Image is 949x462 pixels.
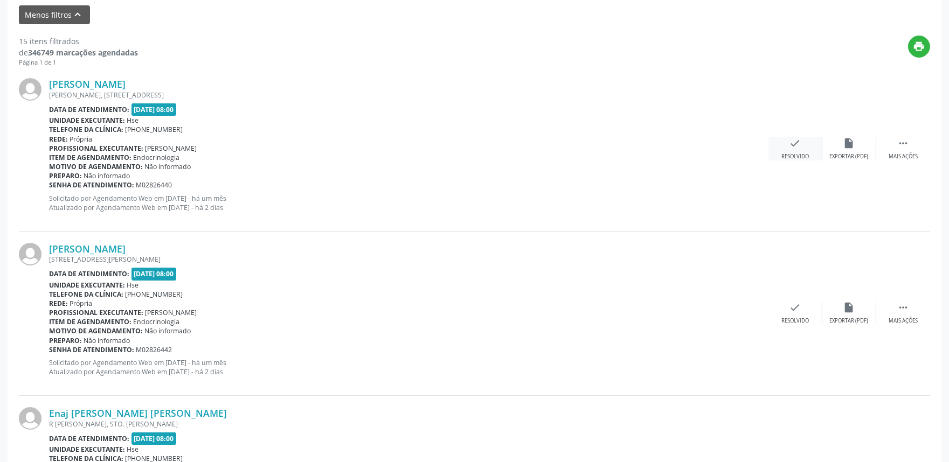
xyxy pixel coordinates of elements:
[830,317,869,325] div: Exportar (PDF)
[49,434,129,443] b: Data de atendimento:
[781,153,809,160] div: Resolvido
[131,103,177,116] span: [DATE] 08:00
[49,345,134,354] b: Senha de atendimento:
[49,326,143,335] b: Motivo de agendamento:
[19,58,138,67] div: Página 1 de 1
[49,290,123,299] b: Telefone da clínica:
[131,268,177,280] span: [DATE] 08:00
[49,162,143,171] b: Motivo de agendamento:
[789,137,801,149] i: check
[49,407,227,419] a: Enaj [PERSON_NAME] [PERSON_NAME]
[49,78,126,90] a: [PERSON_NAME]
[19,78,41,101] img: img
[49,358,768,376] p: Solicitado por Agendamento Web em [DATE] - há um mês Atualizado por Agendamento Web em [DATE] - h...
[49,255,768,264] div: [STREET_ADDRESS][PERSON_NAME]
[145,162,191,171] span: Não informado
[889,153,918,160] div: Mais ações
[49,144,143,153] b: Profissional executante:
[28,47,138,58] strong: 346749 marcações agendadas
[127,116,139,125] span: Hse
[49,336,82,345] b: Preparo:
[127,445,139,454] span: Hse
[49,299,68,308] b: Rede:
[49,125,123,134] b: Telefone da clínica:
[897,302,909,313] i: 
[146,308,197,317] span: [PERSON_NAME]
[127,281,139,290] span: Hse
[49,90,768,100] div: [PERSON_NAME], [STREET_ADDRESS]
[84,336,130,345] span: Não informado
[49,194,768,212] p: Solicitado por Agendamento Web em [DATE] - há um mês Atualizado por Agendamento Web em [DATE] - h...
[134,317,180,326] span: Endocrinologia
[49,281,125,290] b: Unidade executante:
[49,317,131,326] b: Item de agendamento:
[19,243,41,265] img: img
[19,5,90,24] button: Menos filtroskeyboard_arrow_up
[134,153,180,162] span: Endocrinologia
[19,36,138,47] div: 15 itens filtrados
[84,171,130,180] span: Não informado
[49,269,129,278] b: Data de atendimento:
[789,302,801,313] i: check
[136,180,172,190] span: M02826440
[49,135,68,144] b: Rede:
[49,153,131,162] b: Item de agendamento:
[126,290,183,299] span: [PHONE_NUMBER]
[19,47,138,58] div: de
[49,171,82,180] b: Preparo:
[49,308,143,317] b: Profissional executante:
[897,137,909,149] i: 
[131,432,177,445] span: [DATE] 08:00
[843,302,855,313] i: insert_drive_file
[70,299,93,308] span: Própria
[145,326,191,335] span: Não informado
[136,345,172,354] span: M02826442
[49,116,125,125] b: Unidade executante:
[49,419,768,429] div: R [PERSON_NAME], STO. [PERSON_NAME]
[49,445,125,454] b: Unidade executante:
[781,317,809,325] div: Resolvido
[19,407,41,430] img: img
[70,135,93,144] span: Própria
[49,243,126,255] a: [PERSON_NAME]
[913,40,925,52] i: print
[830,153,869,160] div: Exportar (PDF)
[126,125,183,134] span: [PHONE_NUMBER]
[49,180,134,190] b: Senha de atendimento:
[908,36,930,58] button: print
[49,105,129,114] b: Data de atendimento:
[889,317,918,325] div: Mais ações
[843,137,855,149] i: insert_drive_file
[146,144,197,153] span: [PERSON_NAME]
[72,9,84,20] i: keyboard_arrow_up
